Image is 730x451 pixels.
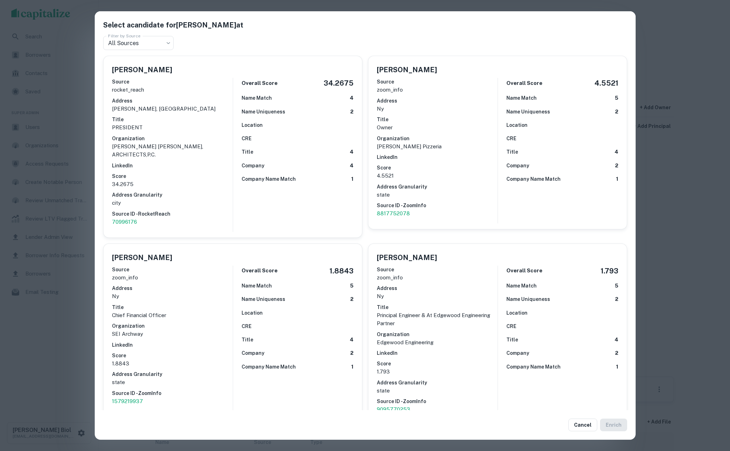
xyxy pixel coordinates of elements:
[615,282,618,290] h6: 5
[377,311,498,328] p: Principal Engineer & At Edgewood Engineering Partner
[112,64,172,75] h5: [PERSON_NAME]
[377,191,498,199] p: state
[112,370,233,378] h6: Address Granularity
[112,78,233,86] h6: Source
[112,303,233,311] h6: Title
[112,116,233,123] h6: Title
[242,108,285,116] h6: Name Uniqueness
[112,378,233,387] p: state
[377,252,437,263] h5: [PERSON_NAME]
[377,379,498,387] h6: Address Granularity
[506,309,528,317] h6: Location
[506,349,529,357] h6: Company
[112,322,233,330] h6: Organization
[506,267,542,275] h6: Overall Score
[377,97,498,105] h6: Address
[242,162,264,169] h6: Company
[377,303,498,311] h6: Title
[242,363,296,371] h6: Company Name Match
[506,135,516,142] h6: CRE
[242,94,272,102] h6: Name Match
[377,116,498,123] h6: Title
[350,282,354,290] h6: 5
[377,387,498,395] p: state
[112,359,233,368] p: 1.8843
[112,199,233,207] p: city
[103,36,174,50] div: All Sources
[112,218,233,226] a: 70996176
[350,295,354,303] h6: 2
[112,191,233,199] h6: Address Granularity
[377,135,498,142] h6: Organization
[377,330,498,338] h6: Organization
[377,153,498,161] h6: LinkedIn
[615,108,618,116] h6: 2
[112,397,233,406] a: 1579219937
[377,397,498,405] h6: Source ID - ZoomInfo
[242,135,251,142] h6: CRE
[377,360,498,367] h6: Score
[506,282,537,290] h6: Name Match
[112,123,233,132] p: PRESIDENT
[112,162,233,169] h6: LinkedIn
[242,121,263,129] h6: Location
[377,405,498,414] a: 9095770253
[330,266,354,276] h5: 1.8843
[112,330,233,338] p: SEI Archway
[242,267,277,275] h6: Overall Score
[242,148,253,156] h6: Title
[506,336,518,344] h6: Title
[506,322,516,330] h6: CRE
[242,349,264,357] h6: Company
[242,295,285,303] h6: Name Uniqueness
[601,266,618,276] h5: 1.793
[615,295,618,303] h6: 2
[377,78,498,86] h6: Source
[614,336,618,344] h6: 4
[242,175,296,183] h6: Company Name Match
[377,142,498,151] p: [PERSON_NAME] Pizzeria
[377,273,498,282] p: zoom_info
[351,175,354,183] h6: 1
[350,162,354,170] h6: 4
[112,266,233,273] h6: Source
[506,162,529,169] h6: Company
[112,341,233,349] h6: LinkedIn
[614,148,618,156] h6: 4
[616,363,618,371] h6: 1
[112,352,233,359] h6: Score
[377,172,498,180] p: 4.5521
[350,94,354,102] h6: 4
[112,210,233,218] h6: Source ID - RocketReach
[112,105,233,113] p: [PERSON_NAME], [GEOGRAPHIC_DATA]
[616,175,618,183] h6: 1
[506,94,537,102] h6: Name Match
[112,97,233,105] h6: Address
[112,292,233,301] p: ny
[615,349,618,357] h6: 2
[377,284,498,292] h6: Address
[112,311,233,320] p: Chief Financial Officer
[506,295,550,303] h6: Name Uniqueness
[350,148,354,156] h6: 4
[350,349,354,357] h6: 2
[351,363,354,371] h6: 1
[377,349,498,357] h6: LinkedIn
[112,142,233,159] p: [PERSON_NAME] [PERSON_NAME], ARCHITECTS,P.C.
[112,180,233,189] p: 34.2675
[615,94,618,102] h6: 5
[695,395,730,428] iframe: Chat Widget
[377,209,498,218] a: 8817752078
[112,135,233,142] h6: Organization
[594,78,618,88] h5: 4.5521
[112,284,233,292] h6: Address
[506,148,518,156] h6: Title
[242,79,277,87] h6: Overall Score
[377,367,498,376] p: 1.793
[112,273,233,282] p: zoom_info
[242,282,272,290] h6: Name Match
[112,252,172,263] h5: [PERSON_NAME]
